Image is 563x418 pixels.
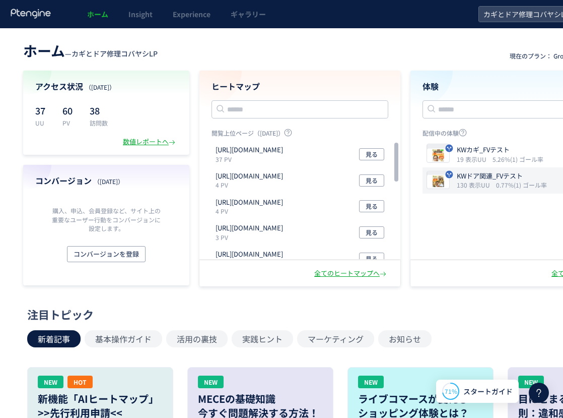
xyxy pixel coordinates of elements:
[492,155,543,163] i: 5.26%(1) ゴール率
[457,145,539,155] p: KWカギ_FVテスト
[67,246,146,262] button: コンバージョンを登録
[216,223,283,233] p: https://kagidoakobayashi.com/example/living-room-door-hinge-replacement
[216,250,283,259] p: https://kagidoakobayashi.com/example
[518,376,544,388] div: NEW
[457,155,490,163] i: 19 表示UU
[463,386,513,397] span: スタートガイド
[496,181,547,189] i: 0.77%(1) ゴール率
[173,9,210,19] span: Experience
[366,174,378,187] span: 見る
[216,198,283,207] p: https://kagidoakobayashi.com/lp/cp/door-a
[359,226,384,238] button: 見る
[366,148,378,160] span: 見る
[38,376,63,388] div: NEW
[23,40,158,61] div: —
[85,83,115,91] span: （[DATE]）
[359,200,384,212] button: 見る
[216,207,287,215] p: 4 PV
[427,174,449,189] img: 35debde783b5743c50659cd4dbf4d7791755650181432.jpeg
[216,155,287,163] p: 37 PV
[366,253,378,265] span: 見る
[359,174,384,187] button: 見る
[212,129,388,141] p: 閲覧上位ページ（[DATE]）
[457,171,543,181] p: KWドア関連_FVテスト
[216,233,287,242] p: 3 PV
[198,376,224,388] div: NEW
[128,9,153,19] span: Insight
[378,330,432,347] button: お知らせ
[35,102,50,118] p: 37
[366,226,378,238] span: 見る
[445,387,457,395] span: 71%
[457,181,494,189] i: 130 表示UU
[27,330,81,347] button: 新着記事
[35,81,177,92] h4: アクセス状況
[216,171,283,181] p: https://kagidoakobayashi.com
[359,253,384,265] button: 見る
[297,330,374,347] button: マーケティング
[90,118,108,127] p: 訪問数
[85,330,162,347] button: 基本操作ガイド
[359,148,384,160] button: 見る
[212,81,388,92] h4: ヒートマップ
[314,269,388,278] div: 全てのヒートマップへ
[94,177,124,186] span: （[DATE]）
[90,102,108,118] p: 38
[166,330,228,347] button: 活用の裏技
[62,102,78,118] p: 60
[366,200,378,212] span: 見る
[35,118,50,127] p: UU
[231,9,266,19] span: ギャラリー
[358,376,384,388] div: NEW
[35,175,177,187] h4: コンバージョン
[427,148,449,162] img: ac1db60f673d028107d863f8bb18dbd41759196193445.jpeg
[49,206,163,232] p: 購入、申込、会員登録など、サイト上の重要なユーザー行動をコンバージョンに設定します。
[23,40,65,61] span: ホーム
[216,181,287,189] p: 4 PV
[232,330,293,347] button: 実践ヒント
[74,246,139,262] span: コンバージョンを登録
[67,376,93,388] div: HOT
[87,9,108,19] span: ホーム
[123,137,177,147] div: 数値レポートへ
[62,118,78,127] p: PV
[216,145,283,155] p: https://kagidoakobayashi.com/lp
[72,48,158,58] span: カギとドア修理コバヤシLP
[216,259,287,268] p: 2 PV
